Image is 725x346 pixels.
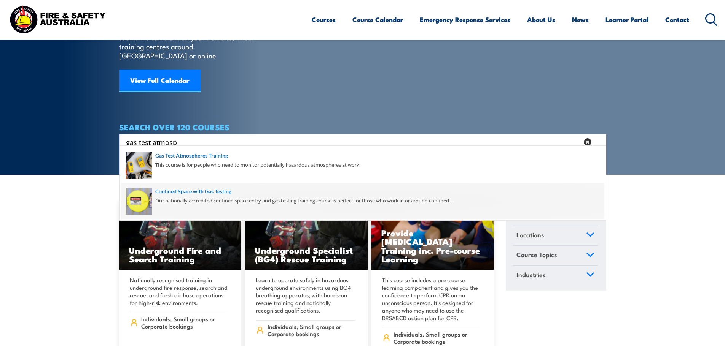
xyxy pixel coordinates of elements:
[127,137,580,147] form: Search form
[245,202,368,270] a: Underground Specialist (BG4) Rescue Training
[312,9,336,30] a: Courses
[382,276,481,322] p: This course includes a pre-course learning component and gives you the confidence to perform CPR ...
[141,315,228,330] span: Individuals, Small groups or Corporate bookings
[119,123,606,131] h4: SEARCH OVER 120 COURSES
[516,270,546,280] span: Industries
[255,246,358,263] h3: Underground Specialist (BG4) Rescue Training
[527,9,555,30] a: About Us
[245,202,368,270] img: Underground mine rescue
[513,266,598,286] a: Industries
[593,137,604,147] button: Search magnifier button
[516,230,544,240] span: Locations
[129,246,232,263] h3: Underground Fire and Search Training
[352,9,403,30] a: Course Calendar
[119,24,258,60] p: Find a course thats right for you and your team. We can train on your worksite, in our training c...
[665,9,689,30] a: Contact
[420,9,510,30] a: Emergency Response Services
[394,330,481,345] span: Individuals, Small groups or Corporate bookings
[119,202,242,270] a: Underground Fire and Search Training
[605,9,649,30] a: Learner Portal
[513,226,598,246] a: Locations
[119,202,242,270] img: Underground mine rescue
[268,323,355,337] span: Individuals, Small groups or Corporate bookings
[572,9,589,30] a: News
[381,228,484,263] h3: Provide [MEDICAL_DATA] Training inc. Pre-course Learning
[126,136,579,148] input: Search input
[513,246,598,265] a: Course Topics
[371,202,494,270] a: Provide [MEDICAL_DATA] Training inc. Pre-course Learning
[371,202,494,270] img: Low Voltage Rescue and Provide CPR
[119,70,201,92] a: View Full Calendar
[256,276,355,314] p: Learn to operate safely in hazardous underground environments using BG4 breathing apparatus, with...
[126,187,600,196] a: Confined Space with Gas Testing
[130,276,229,307] p: Nationally recognised training in underground fire response, search and rescue, and fresh air bas...
[126,152,600,160] a: Gas Test Atmospheres Training
[516,250,557,260] span: Course Topics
